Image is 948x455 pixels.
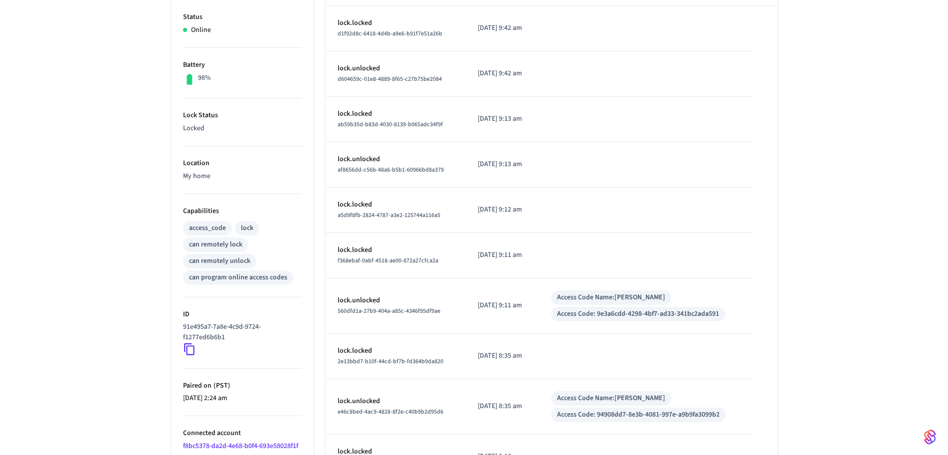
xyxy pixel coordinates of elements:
p: [DATE] 9:42 am [478,68,528,79]
div: Access Code Name: [PERSON_NAME] [557,292,665,303]
p: Location [183,158,302,169]
span: e46c8bed-4ac9-4828-8f2e-c40b9b2d95d6 [338,408,443,416]
p: lock.locked [338,245,454,255]
div: can program online access codes [189,272,287,283]
div: Access Code Name: [PERSON_NAME] [557,393,665,404]
p: 98% [198,73,211,83]
span: ab59b35d-b83d-4030-8139-b065adc34f9f [338,120,443,129]
p: Connected account [183,428,302,439]
div: access_code [189,223,226,233]
p: lock.locked [338,200,454,210]
span: d604659c-01e8-4889-8f65-c27b75be2084 [338,75,442,83]
div: can remotely unlock [189,256,250,266]
div: lock [241,223,253,233]
p: ID [183,309,302,320]
p: Status [183,12,302,22]
div: Access Code: 94908dd7-8e3b-4081-997e-a9b9fa3099b2 [557,410,720,420]
span: 2e13bbd7-b10f-44cd-bf7b-fd364b9da820 [338,357,443,366]
span: d1f92d8c-6418-4d4b-a9e6-b91f7e51a26b [338,29,442,38]
p: Online [191,25,211,35]
p: Paired on [183,381,302,391]
p: [DATE] 9:11 am [478,300,528,311]
p: [DATE] 2:24 am [183,393,302,404]
p: lock.locked [338,109,454,119]
p: lock.unlocked [338,295,454,306]
p: My home [183,171,302,182]
span: 560dfd1a-27b9-404a-a85c-4346f95df9ae [338,307,440,315]
a: f8bc5378-da2d-4e68-b0f4-693e58028f1f [183,441,298,451]
p: [DATE] 9:13 am [478,114,528,124]
p: Lock Status [183,110,302,121]
span: ( PST ) [211,381,230,391]
p: 91e495a7-7a8e-4c9d-9724-f1277ed6b6b1 [183,322,298,343]
p: Locked [183,123,302,134]
p: lock.locked [338,346,454,356]
p: [DATE] 9:42 am [478,23,528,33]
p: lock.unlocked [338,154,454,165]
p: lock.unlocked [338,396,454,407]
p: lock.unlocked [338,63,454,74]
p: lock.locked [338,18,454,28]
p: [DATE] 9:11 am [478,250,528,260]
p: [DATE] 9:13 am [478,159,528,170]
p: Battery [183,60,302,70]
p: Capabilities [183,206,302,217]
span: af8656dd-c56b-48a6-b5b1-60966bd8a379 [338,166,444,174]
p: [DATE] 9:12 am [478,205,528,215]
span: a5d9f8fb-2824-4787-a3e2-125744a116a5 [338,211,440,220]
p: [DATE] 8:35 am [478,401,528,412]
div: can remotely lock [189,239,242,250]
p: [DATE] 8:35 am [478,351,528,361]
div: Access Code: 9e3a6cdd-4298-4bf7-ad33-341bc2ada591 [557,309,719,319]
span: f368ebaf-0abf-4518-ae00-872a27cfca2a [338,256,438,265]
img: SeamLogoGradient.69752ec5.svg [924,429,936,445]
